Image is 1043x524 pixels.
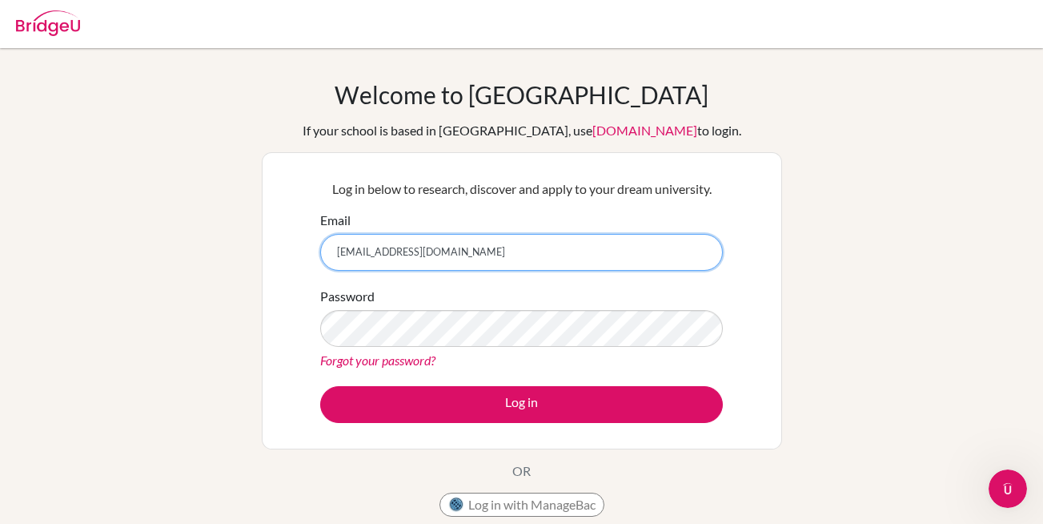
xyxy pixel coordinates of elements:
[303,121,741,140] div: If your school is based in [GEOGRAPHIC_DATA], use to login.
[320,353,435,368] a: Forgot your password?
[16,10,80,36] img: Bridge-U
[320,211,351,230] label: Email
[320,386,723,423] button: Log in
[439,493,604,517] button: Log in with ManageBac
[335,80,708,109] h1: Welcome to [GEOGRAPHIC_DATA]
[592,123,697,138] a: [DOMAIN_NAME]
[320,287,375,306] label: Password
[512,462,531,481] p: OR
[989,470,1027,508] iframe: Intercom live chat
[320,179,723,199] p: Log in below to research, discover and apply to your dream university.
